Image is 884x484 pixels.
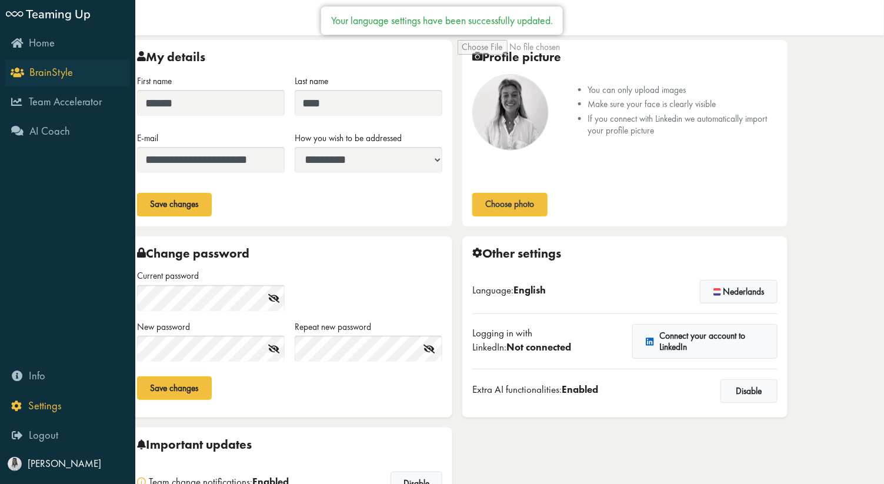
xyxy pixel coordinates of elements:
[472,326,622,355] div: Logging in with LinkedIn:
[29,36,55,50] span: Home
[137,193,212,216] button: Save changes
[137,376,212,400] button: Save changes
[506,341,571,353] span: Not connected
[720,379,778,403] button: Disable
[137,75,172,88] label: First name
[29,95,102,109] span: Team Accelerator
[5,30,131,57] a: Home
[331,14,553,28] div: Your language settings have been successfully updated.
[137,132,158,145] label: E-mail
[29,369,45,383] span: Info
[28,399,61,413] span: Settings
[562,383,598,396] span: Enabled
[26,5,91,21] span: Teaming Up
[513,283,546,296] span: English
[295,75,328,88] label: Last name
[137,246,442,261] div: Change password
[5,363,131,390] a: Info
[29,428,58,442] span: Logout
[472,246,778,261] div: Other settings
[713,288,721,296] img: flag-nl.svg
[295,132,402,145] label: How you wish to be addressed
[137,50,442,64] div: My details
[5,89,131,116] a: Team Accelerator
[137,270,285,282] label: Current password
[29,65,73,79] span: BrainStyle
[700,280,778,303] button: Nederlands
[5,392,131,419] a: Settings
[472,283,546,298] div: Language:
[5,118,131,145] a: AI Coach
[5,59,131,86] a: BrainStyle
[645,337,655,346] img: linkedin.svg
[472,383,598,397] div: Extra AI functionalities:
[28,457,101,470] span: [PERSON_NAME]
[295,321,442,333] label: Repeat new password
[137,438,442,452] div: Important updates
[632,324,778,359] a: Connect your account to LinkedIn
[137,321,285,333] label: New password
[5,422,131,449] a: Logout
[29,124,70,138] span: AI Coach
